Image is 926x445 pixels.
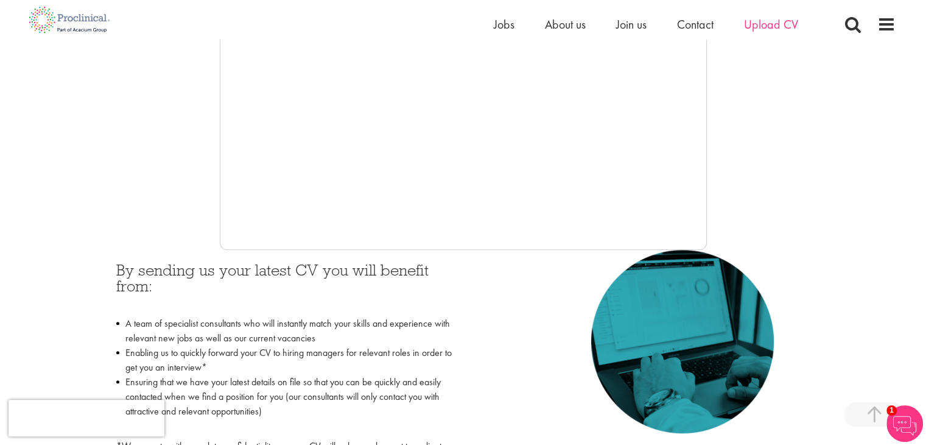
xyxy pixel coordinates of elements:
a: Join us [616,16,647,32]
a: About us [545,16,586,32]
li: Enabling us to quickly forward your CV to hiring managers for relevant roles in order to get you ... [116,346,454,375]
a: Jobs [494,16,514,32]
iframe: reCAPTCHA [9,400,164,436]
a: Upload CV [744,16,798,32]
li: Ensuring that we have your latest details on file so that you can be quickly and easily contacted... [116,375,454,433]
span: 1 [886,405,897,416]
h3: By sending us your latest CV you will benefit from: [116,262,454,310]
a: Contact [677,16,714,32]
img: Chatbot [886,405,923,442]
li: A team of specialist consultants who will instantly match your skills and experience with relevan... [116,316,454,346]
